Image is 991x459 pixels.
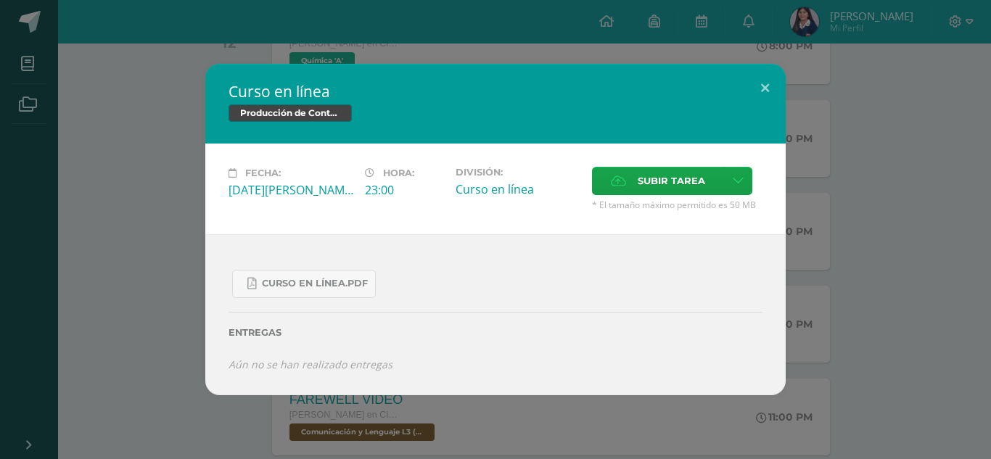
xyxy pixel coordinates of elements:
[229,182,353,198] div: [DATE][PERSON_NAME]
[229,104,352,122] span: Producción de Contenidos Digitales
[456,167,580,178] label: División:
[232,270,376,298] a: Curso en línea.pdf
[262,278,368,289] span: Curso en línea.pdf
[245,168,281,178] span: Fecha:
[383,168,414,178] span: Hora:
[365,182,444,198] div: 23:00
[456,181,580,197] div: Curso en línea
[638,168,705,194] span: Subir tarea
[229,327,762,338] label: Entregas
[592,199,762,211] span: * El tamaño máximo permitido es 50 MB
[229,357,392,371] i: Aún no se han realizado entregas
[229,81,762,102] h2: Curso en línea
[744,64,786,113] button: Close (Esc)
